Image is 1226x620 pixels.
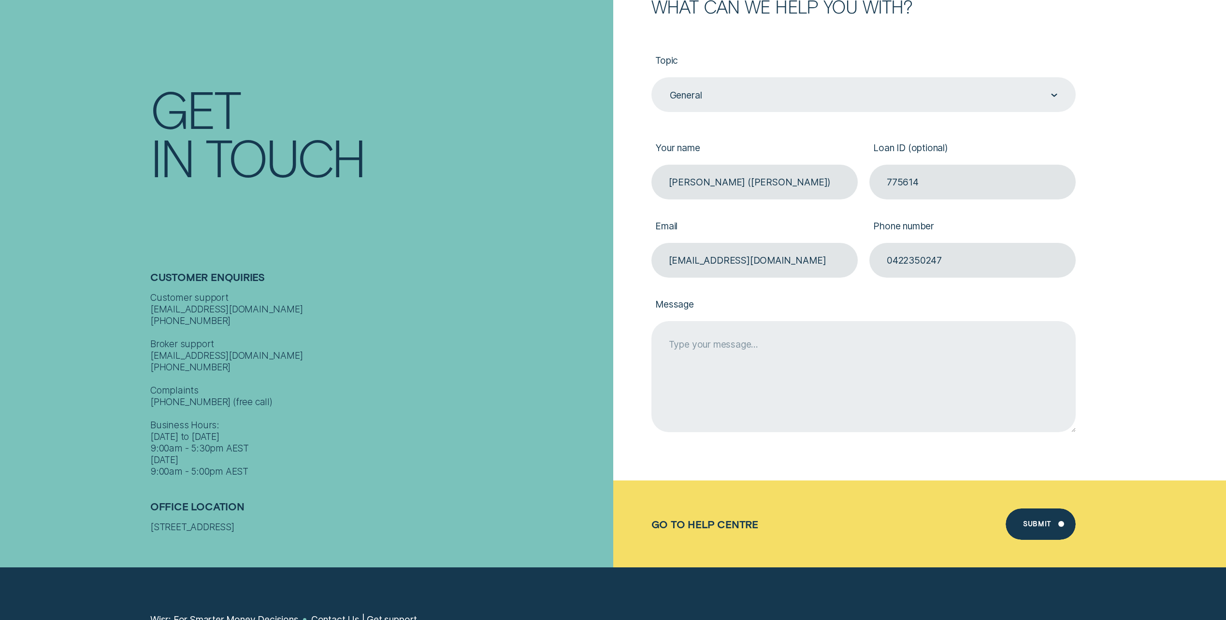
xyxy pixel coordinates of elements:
[150,84,239,132] div: Get
[651,45,1076,77] label: Topic
[205,132,364,181] div: Touch
[1006,508,1076,540] button: Submit
[150,521,607,533] div: [STREET_ADDRESS]
[150,84,607,181] h1: Get In Touch
[651,211,858,243] label: Email
[150,500,607,521] h2: Office Location
[150,271,607,292] h2: Customer Enquiries
[869,211,1076,243] label: Phone number
[651,132,858,164] label: Your name
[651,289,1076,321] label: Message
[869,132,1076,164] label: Loan ID (optional)
[670,89,702,101] div: General
[150,132,193,181] div: In
[651,518,758,530] a: Go to Help Centre
[150,292,607,477] div: Customer support [EMAIL_ADDRESS][DOMAIN_NAME] [PHONE_NUMBER] Broker support [EMAIL_ADDRESS][DOMAI...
